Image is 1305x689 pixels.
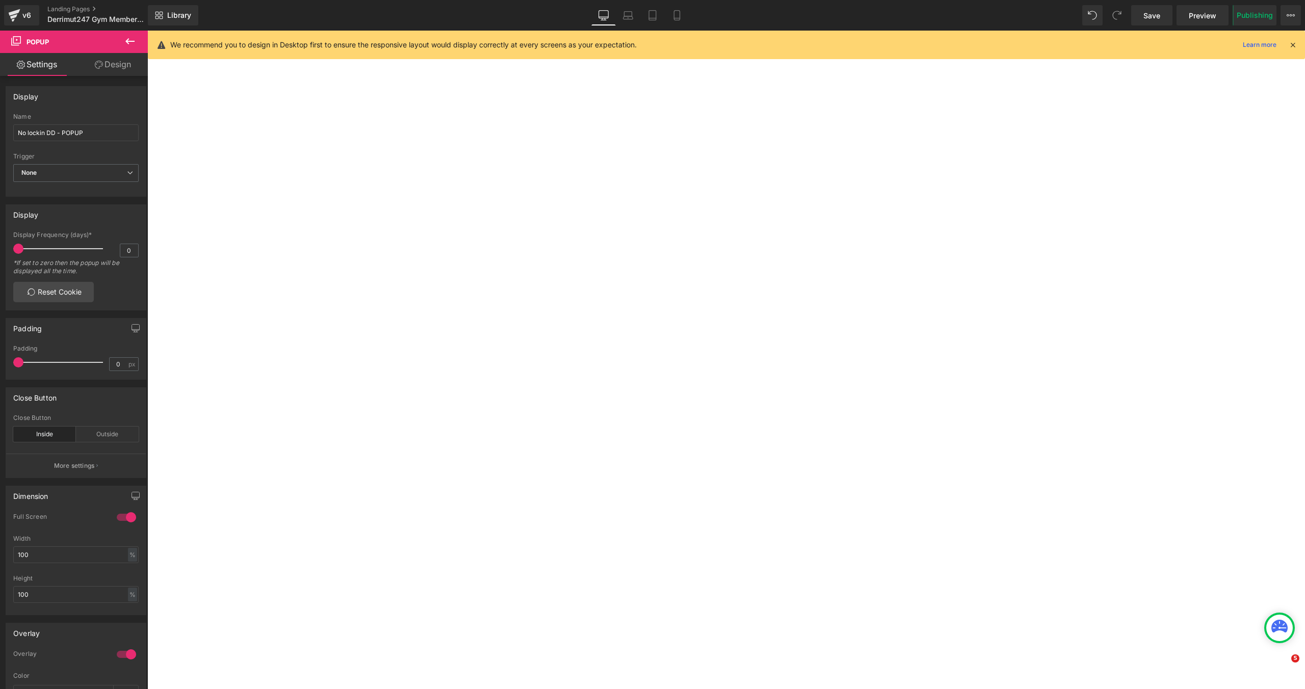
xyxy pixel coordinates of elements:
a: New Library [148,5,198,25]
button: More [1281,5,1301,25]
div: % [128,548,137,562]
span: Derrimut247 Gym Memberships [47,15,145,23]
div: % [128,588,137,601]
a: Laptop [616,5,640,25]
div: Display [13,87,38,101]
span: Save [1143,10,1160,21]
button: More settings [6,454,146,478]
input: auto [13,546,139,563]
b: None [21,169,37,176]
div: Full Screen [13,513,107,523]
div: Name [13,113,139,120]
div: v6 [20,9,33,22]
a: v6 [4,5,39,25]
a: Landing Pages [47,5,165,13]
p: We recommend you to design in Desktop first to ensure the responsive layout would display correct... [170,39,637,50]
span: Library [167,11,191,20]
a: Preview [1177,5,1229,25]
button: Redo [1107,5,1127,25]
div: Color [13,672,139,679]
span: 5 [1291,654,1299,662]
button: Undo [1082,5,1103,25]
span: Popup [27,38,49,46]
div: Inside [13,427,76,442]
div: Outside [76,427,139,442]
a: Reset Cookie [13,282,94,302]
div: Width [13,535,139,542]
div: Height [13,575,139,582]
div: *If set to zero then the popup will be displayed all the time.​ [13,259,139,282]
div: Display [13,205,38,219]
div: Dimension [13,486,48,500]
div: Overlay [13,650,107,660]
span: Preview [1189,10,1216,21]
a: Design [76,53,150,76]
p: More settings [54,461,95,470]
input: auto [13,586,139,603]
iframe: Intercom live chat [1270,654,1295,679]
a: Tablet [640,5,665,25]
a: Desktop [591,5,616,25]
div: Display Frequency (days)* [13,231,139,238]
span: px [128,361,137,367]
div: Overlay [13,623,40,638]
a: Learn more [1239,39,1281,51]
a: Mobile [665,5,689,25]
div: Close Button [13,414,139,421]
div: Trigger [13,153,139,160]
div: Padding [13,319,42,333]
div: Close Button [13,388,57,402]
div: Padding [13,345,139,352]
